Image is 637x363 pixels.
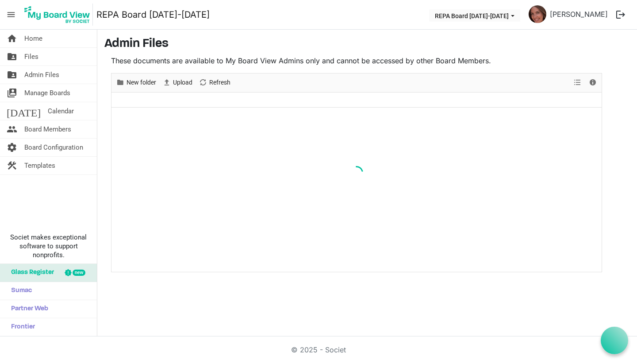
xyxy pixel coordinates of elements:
span: switch_account [7,84,17,102]
h3: Admin Files [104,37,630,52]
a: © 2025 - Societ [291,345,346,354]
span: Files [24,48,38,66]
span: Frontier [7,318,35,336]
button: logout [611,5,630,24]
span: Admin Files [24,66,59,84]
span: people [7,120,17,138]
button: REPA Board 2025-2026 dropdownbutton [429,9,520,22]
a: My Board View Logo [22,4,96,26]
span: [DATE] [7,102,41,120]
span: folder_shared [7,66,17,84]
span: Templates [24,157,55,174]
span: Glass Register [7,264,54,282]
span: Board Configuration [24,139,83,156]
span: settings [7,139,17,156]
a: REPA Board [DATE]-[DATE] [96,6,210,23]
a: [PERSON_NAME] [546,5,611,23]
span: home [7,30,17,47]
span: Societ makes exceptional software to support nonprofits. [4,233,93,259]
span: Calendar [48,102,74,120]
img: aLB5LVcGR_PCCk3EizaQzfhNfgALuioOsRVbMr9Zq1CLdFVQUAcRzChDQbMFezouKt6echON3eNsO59P8s_Ojg_thumb.png [529,5,546,23]
span: Home [24,30,42,47]
span: Manage Boards [24,84,70,102]
span: Partner Web [7,300,48,318]
span: Board Members [24,120,71,138]
span: menu [3,6,19,23]
span: construction [7,157,17,174]
img: My Board View Logo [22,4,93,26]
span: folder_shared [7,48,17,66]
span: Sumac [7,282,32,300]
div: new [73,270,85,276]
p: These documents are available to My Board View Admins only and cannot be accessed by other Board ... [111,55,602,66]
